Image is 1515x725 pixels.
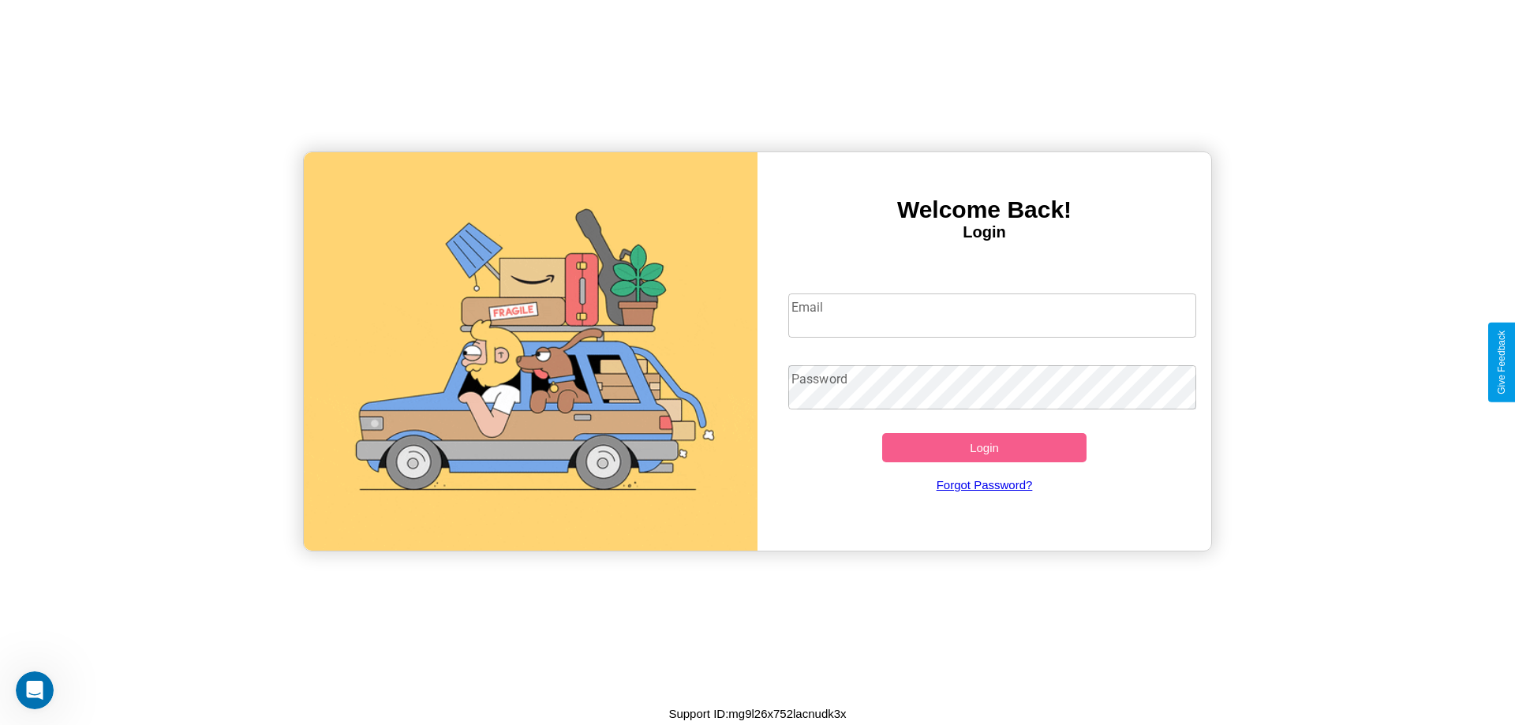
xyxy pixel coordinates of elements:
[1496,331,1507,394] div: Give Feedback
[304,152,757,551] img: gif
[757,196,1211,223] h3: Welcome Back!
[757,223,1211,241] h4: Login
[668,703,846,724] p: Support ID: mg9l26x752lacnudk3x
[780,462,1189,507] a: Forgot Password?
[882,433,1087,462] button: Login
[16,671,54,709] iframe: Intercom live chat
